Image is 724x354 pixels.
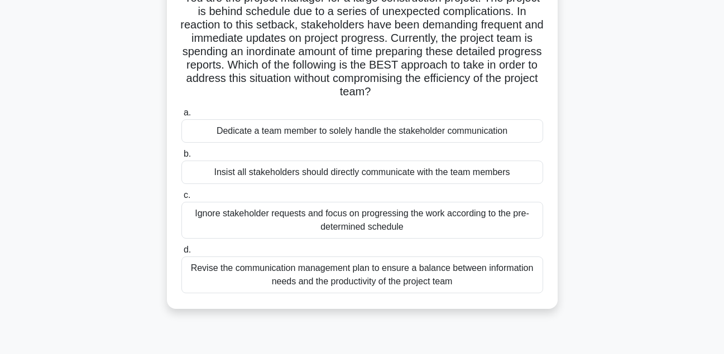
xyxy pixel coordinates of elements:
div: Dedicate a team member to solely handle the stakeholder communication [181,119,543,143]
span: c. [184,190,190,200]
span: d. [184,245,191,254]
div: Revise the communication management plan to ensure a balance between information needs and the pr... [181,256,543,293]
div: Ignore stakeholder requests and focus on progressing the work according to the pre-determined sch... [181,202,543,239]
span: a. [184,108,191,117]
div: Insist all stakeholders should directly communicate with the team members [181,161,543,184]
span: b. [184,149,191,158]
